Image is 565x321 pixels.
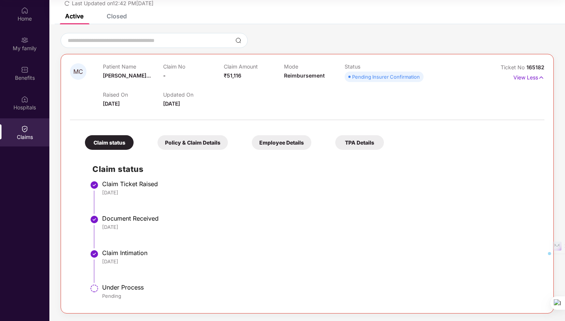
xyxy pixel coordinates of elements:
span: Ticket No [501,64,526,70]
span: [DATE] [163,100,180,107]
p: Updated On [163,91,223,98]
div: [DATE] [102,258,537,265]
p: Status [345,63,405,70]
h2: Claim status [92,163,537,175]
img: svg+xml;base64,PHN2ZyB3aWR0aD0iMjAiIGhlaWdodD0iMjAiIHZpZXdCb3g9IjAgMCAyMCAyMCIgZmlsbD0ibm9uZSIgeG... [21,36,28,44]
div: Policy & Claim Details [158,135,228,150]
img: svg+xml;base64,PHN2ZyBpZD0iU3RlcC1Eb25lLTMyeDMyIiB4bWxucz0iaHR0cDovL3d3dy53My5vcmcvMjAwMC9zdmciIH... [90,181,99,190]
p: View Less [513,72,544,82]
p: Raised On [103,91,163,98]
div: Pending [102,293,537,299]
span: 165182 [526,64,544,70]
div: Employee Details [252,135,311,150]
div: Claim status [85,135,134,150]
img: svg+xml;base64,PHN2ZyBpZD0iU3RlcC1Eb25lLTMyeDMyIiB4bWxucz0iaHR0cDovL3d3dy53My5vcmcvMjAwMC9zdmciIH... [90,249,99,258]
p: Mode [284,63,344,70]
div: [DATE] [102,189,537,196]
div: Pending Insurer Confirmation [352,73,420,81]
p: Claim No [163,63,223,70]
div: Active [65,12,83,20]
img: svg+xml;base64,PHN2ZyBpZD0iSG9zcGl0YWxzIiB4bWxucz0iaHR0cDovL3d3dy53My5vcmcvMjAwMC9zdmciIHdpZHRoPS... [21,96,28,103]
span: Reimbursement [284,72,325,79]
div: Document Received [102,215,537,222]
div: Under Process [102,284,537,291]
span: - [163,72,166,79]
img: svg+xml;base64,PHN2ZyBpZD0iQ2xhaW0iIHhtbG5zPSJodHRwOi8vd3d3LnczLm9yZy8yMDAwL3N2ZyIgd2lkdGg9IjIwIi... [21,125,28,133]
img: svg+xml;base64,PHN2ZyB4bWxucz0iaHR0cDovL3d3dy53My5vcmcvMjAwMC9zdmciIHdpZHRoPSIxNyIgaGVpZ2h0PSIxNy... [538,73,544,82]
span: MC [73,69,83,75]
img: svg+xml;base64,PHN2ZyBpZD0iU2VhcmNoLTMyeDMyIiB4bWxucz0iaHR0cDovL3d3dy53My5vcmcvMjAwMC9zdmciIHdpZH... [235,37,241,43]
p: Claim Amount [224,63,284,70]
span: ₹51,116 [224,72,241,79]
img: svg+xml;base64,PHN2ZyBpZD0iQmVuZWZpdHMiIHhtbG5zPSJodHRwOi8vd3d3LnczLm9yZy8yMDAwL3N2ZyIgd2lkdGg9Ij... [21,66,28,73]
span: [PERSON_NAME]... [103,72,151,79]
div: Claim Intimation [102,249,537,257]
img: svg+xml;base64,PHN2ZyBpZD0iU3RlcC1Eb25lLTMyeDMyIiB4bWxucz0iaHR0cDovL3d3dy53My5vcmcvMjAwMC9zdmciIH... [90,215,99,224]
div: Closed [107,12,127,20]
img: svg+xml;base64,PHN2ZyBpZD0iU3RlcC1QZW5kaW5nLTMyeDMyIiB4bWxucz0iaHR0cDovL3d3dy53My5vcmcvMjAwMC9zdm... [90,284,99,293]
p: Patient Name [103,63,163,70]
div: [DATE] [102,224,537,230]
span: [DATE] [103,100,120,107]
img: svg+xml;base64,PHN2ZyBpZD0iSG9tZSIgeG1sbnM9Imh0dHA6Ly93d3cudzMub3JnLzIwMDAvc3ZnIiB3aWR0aD0iMjAiIG... [21,7,28,14]
div: TPA Details [335,135,384,150]
div: Claim Ticket Raised [102,180,537,188]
